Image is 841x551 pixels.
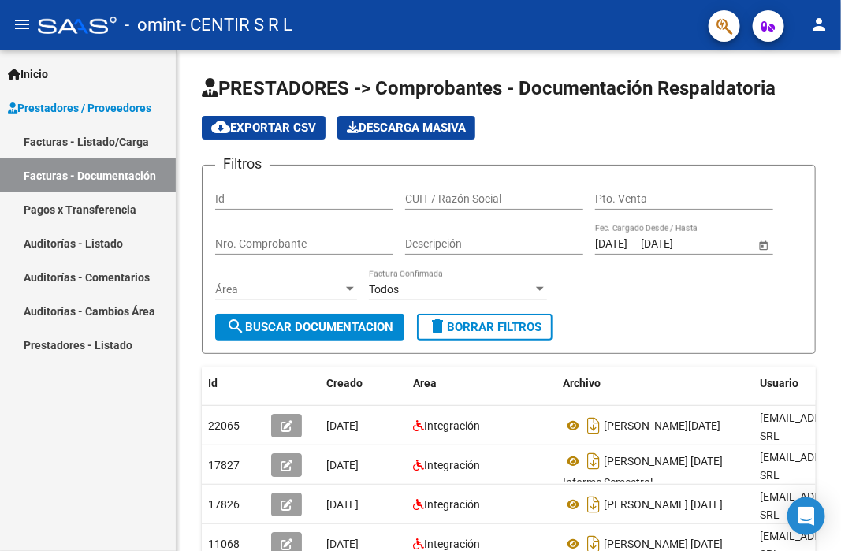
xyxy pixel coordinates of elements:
mat-icon: menu [13,15,32,34]
span: Integración [424,459,480,471]
span: [PERSON_NAME] [DATE] [604,498,723,511]
span: – [631,237,638,251]
span: [DATE] [326,419,359,432]
h3: Filtros [215,153,270,175]
button: Exportar CSV [202,116,326,140]
span: Integración [424,498,480,511]
span: [DATE] [326,498,359,511]
mat-icon: search [226,317,245,336]
span: Creado [326,377,363,389]
span: - omint [125,8,181,43]
input: Fecha inicio [595,237,627,251]
span: Usuario [760,377,798,389]
button: Buscar Documentacion [215,314,404,341]
button: Open calendar [755,236,772,253]
span: Inicio [8,65,48,83]
span: Integración [424,419,480,432]
span: Borrar Filtros [428,320,541,334]
span: [PERSON_NAME][DATE] [604,419,720,432]
span: [DATE] [326,538,359,550]
span: Archivo [563,377,601,389]
div: Open Intercom Messenger [787,497,825,535]
span: [DATE] [326,459,359,471]
datatable-header-cell: Area [407,367,556,400]
span: - CENTIR S R L [181,8,292,43]
span: Buscar Documentacion [226,320,393,334]
span: Área [215,283,343,296]
span: PRESTADORES -> Comprobantes - Documentación Respaldatoria [202,77,776,99]
datatable-header-cell: Creado [320,367,407,400]
i: Descargar documento [583,449,604,474]
mat-icon: delete [428,317,447,336]
mat-icon: cloud_download [211,117,230,136]
span: Id [208,377,218,389]
mat-icon: person [809,15,828,34]
input: Fecha fin [641,237,718,251]
i: Descargar documento [583,413,604,438]
button: Borrar Filtros [417,314,553,341]
span: 11068 [208,538,240,550]
span: Todos [369,283,399,296]
span: Exportar CSV [211,121,316,135]
span: 22065 [208,419,240,432]
app-download-masive: Descarga masiva de comprobantes (adjuntos) [337,116,475,140]
datatable-header-cell: Id [202,367,265,400]
span: 17826 [208,498,240,511]
span: Area [413,377,437,389]
span: Descarga Masiva [347,121,466,135]
span: Integración [424,538,480,550]
datatable-header-cell: Archivo [556,367,754,400]
button: Descarga Masiva [337,116,475,140]
span: 17827 [208,459,240,471]
span: Prestadores / Proveedores [8,99,151,117]
span: [PERSON_NAME] [DATE] Informe Semestral [563,455,723,489]
span: [PERSON_NAME] [DATE] [604,538,723,550]
i: Descargar documento [583,492,604,517]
